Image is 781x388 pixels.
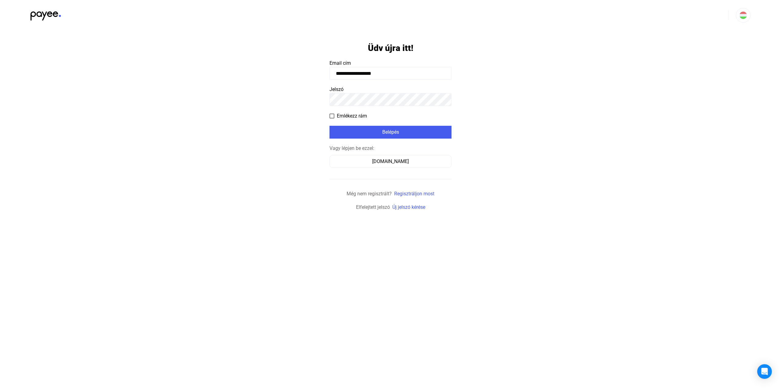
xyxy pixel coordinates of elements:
[337,112,367,120] span: Emlékezz rám
[329,60,351,66] span: Email cím
[757,364,772,379] div: Open Intercom Messenger
[740,12,747,19] img: HU
[329,126,452,139] button: Belépés
[329,86,344,92] span: Jelszó
[329,145,452,152] div: Vagy lépjen be ezzel:
[347,191,392,197] span: Még nem regisztrált?
[332,158,449,165] div: [DOMAIN_NAME]
[31,8,61,20] img: black-payee-blue-dot.svg
[392,204,425,210] a: Új jelszó kérése
[368,43,413,53] h1: Üdv újra itt!
[331,129,450,136] div: Belépés
[356,204,390,210] span: Elfelejtett jelszó
[394,191,434,197] a: Regisztráljon most
[736,8,750,23] button: HU
[329,158,452,164] a: [DOMAIN_NAME]
[329,155,452,168] button: [DOMAIN_NAME]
